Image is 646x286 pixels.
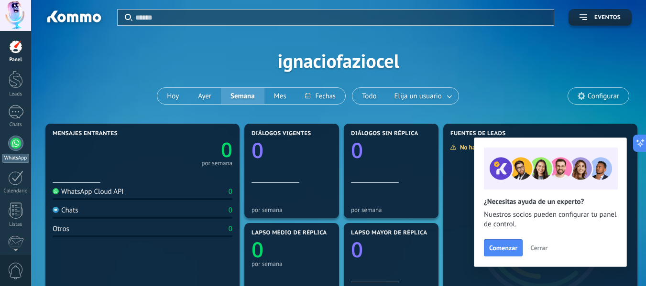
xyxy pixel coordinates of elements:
span: Diálogos vigentes [252,130,311,137]
button: Todo [352,88,386,104]
text: 0 [351,136,363,164]
img: Chats [53,207,59,213]
button: Mes [264,88,296,104]
span: Comenzar [489,244,517,251]
div: No hay suficientes datos para mostrar [450,143,566,151]
span: Diálogos sin réplica [351,130,418,137]
div: por semana [252,206,332,213]
span: Lapso medio de réplica [252,230,327,236]
button: Cerrar [526,241,552,255]
div: Calendario [2,188,30,194]
span: Eventos [594,14,621,21]
div: por semana [201,161,232,166]
div: Panel [2,57,30,63]
span: Cerrar [530,244,547,251]
text: 0 [252,235,263,264]
div: por semana [351,206,431,213]
span: Lapso mayor de réplica [351,230,427,236]
div: Leads [2,91,30,97]
img: WhatsApp Cloud API [53,188,59,194]
button: Elija un usuario [386,88,459,104]
div: Chats [2,122,30,128]
text: 0 [252,136,263,164]
span: Elija un usuario [393,90,444,103]
span: Fuentes de leads [450,130,506,137]
text: 0 [221,136,232,163]
text: 0 [351,235,363,264]
div: Chats [53,206,78,215]
div: Listas [2,222,30,228]
button: Fechas [296,88,345,104]
div: Otros [53,224,69,233]
span: Mensajes entrantes [53,130,118,137]
div: WhatsApp Cloud API [53,187,124,196]
button: Eventos [569,9,632,26]
button: Comenzar [484,239,523,256]
button: Hoy [157,88,188,104]
span: Configurar [588,92,619,100]
h2: ¿Necesitas ayuda de un experto? [484,197,617,206]
button: Semana [221,88,264,104]
div: 0 [229,187,232,196]
button: Ayer [188,88,221,104]
div: 0 [229,206,232,215]
div: por semana [252,260,332,267]
span: Nuestros socios pueden configurar tu panel de control. [484,210,617,229]
a: 0 [142,136,232,163]
div: 0 [229,224,232,233]
div: WhatsApp [2,154,29,163]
